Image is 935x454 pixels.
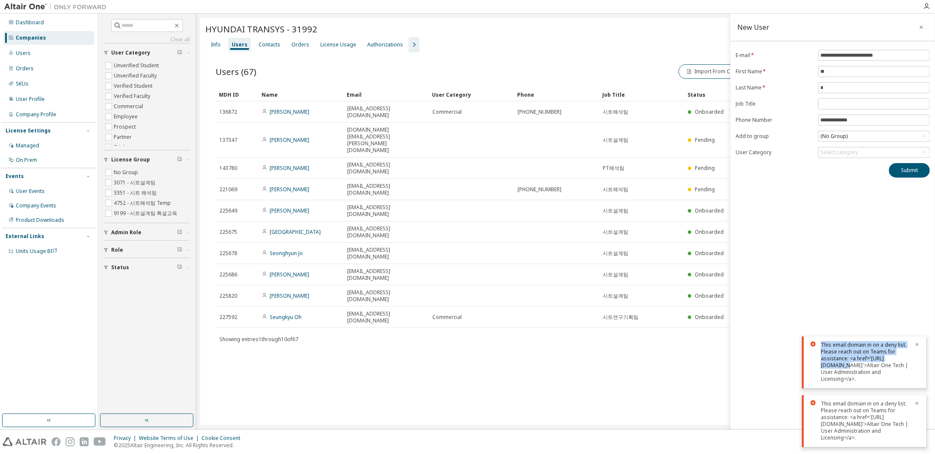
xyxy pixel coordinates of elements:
[177,229,182,236] span: Clear filter
[347,289,425,303] span: [EMAIL_ADDRESS][DOMAIN_NAME]
[820,149,858,156] div: Select category
[16,188,45,195] div: User Events
[94,437,106,446] img: youtube.svg
[819,147,929,158] div: Select category
[219,109,237,115] span: 136872
[177,156,182,163] span: Clear filter
[736,117,813,124] label: Phone Number
[6,127,51,134] div: License Settings
[16,96,45,103] div: User Profile
[736,52,813,59] label: E-mail
[262,88,340,101] div: Name
[216,66,256,78] span: Users (67)
[111,49,150,56] span: User Category
[114,122,138,132] label: Prospect
[111,264,129,271] span: Status
[270,228,321,236] a: [GEOGRAPHIC_DATA]
[16,111,56,118] div: Company Profile
[114,91,152,101] label: Verified Faculty
[219,293,237,299] span: 225820
[16,157,37,164] div: On Prem
[232,41,247,48] div: Users
[695,250,724,257] span: Onboarded
[603,207,628,214] span: 시트설계팀
[219,336,298,343] span: Showing entries 1 through 10 of 67
[114,60,161,71] label: Unverified Student
[114,188,158,198] label: 3351 - 시트 해석팀
[347,105,425,119] span: [EMAIL_ADDRESS][DOMAIN_NAME]
[695,136,715,144] span: Pending
[736,149,813,156] label: User Category
[695,186,715,193] span: Pending
[603,186,628,193] span: 시트해석팀
[16,65,34,72] div: Orders
[819,131,929,141] div: (No Group)
[602,88,681,101] div: Job Title
[270,313,302,321] a: Seungkyu Oh
[80,437,89,446] img: linkedin.svg
[347,183,425,196] span: [EMAIL_ADDRESS][DOMAIN_NAME]
[114,132,133,142] label: Partner
[104,241,190,259] button: Role
[737,24,769,31] div: New User
[16,34,46,41] div: Companies
[603,293,628,299] span: 시트설계팀
[518,109,561,115] span: [PHONE_NUMBER]
[688,88,864,101] div: Status
[603,229,628,236] span: 시트설계팀
[201,435,245,442] div: Cookie Consent
[695,292,724,299] span: Onboarded
[270,207,309,214] a: [PERSON_NAME]
[347,161,425,175] span: [EMAIL_ADDRESS][DOMAIN_NAME]
[177,264,182,271] span: Clear filter
[603,137,628,144] span: 시트설계팀
[104,258,190,277] button: Status
[114,198,173,208] label: 4752 - 시트해석팀 Temp
[16,217,64,224] div: Product Downloads
[603,165,624,172] span: PT해석팀
[347,126,425,154] span: [DOMAIN_NAME][EMAIL_ADDRESS][PERSON_NAME][DOMAIN_NAME]
[104,43,190,62] button: User Category
[104,36,190,43] a: Clear all
[347,225,425,239] span: [EMAIL_ADDRESS][DOMAIN_NAME]
[695,313,724,321] span: Onboarded
[517,88,596,101] div: Phone
[111,229,141,236] span: Admin Role
[16,202,56,209] div: Company Events
[695,228,724,236] span: Onboarded
[347,88,425,101] div: Email
[270,164,309,172] a: [PERSON_NAME]
[177,49,182,56] span: Clear filter
[347,310,425,324] span: [EMAIL_ADDRESS][DOMAIN_NAME]
[347,247,425,260] span: [EMAIL_ADDRESS][DOMAIN_NAME]
[114,112,139,122] label: Employee
[821,400,909,441] div: This email domain in on a deny list. Please reach out on Teams for assistance: <a href='[URL][DOM...
[603,250,628,257] span: 시트설계팀
[270,250,303,257] a: Seonghyun Jo
[219,229,237,236] span: 225675
[6,233,44,240] div: External Links
[518,186,561,193] span: [PHONE_NUMBER]
[679,64,743,79] button: Import From CSV
[139,435,201,442] div: Website Terms of Use
[367,41,403,48] div: Authorizations
[695,207,724,214] span: Onboarded
[114,71,158,81] label: Unverified Faculty
[4,3,111,11] img: Altair One
[211,41,221,48] div: Info
[259,41,280,48] div: Contacts
[736,68,813,75] label: First Name
[219,207,237,214] span: 225649
[219,271,237,278] span: 225686
[320,41,356,48] div: License Usage
[432,109,462,115] span: Commercial
[219,314,237,321] span: 227592
[603,314,639,321] span: 시트연구기획팀
[270,292,309,299] a: [PERSON_NAME]
[736,133,813,140] label: Add to group
[52,437,60,446] img: facebook.svg
[736,84,813,91] label: Last Name
[603,271,628,278] span: 시트설계팀
[111,247,123,253] span: Role
[736,101,813,107] label: Job Title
